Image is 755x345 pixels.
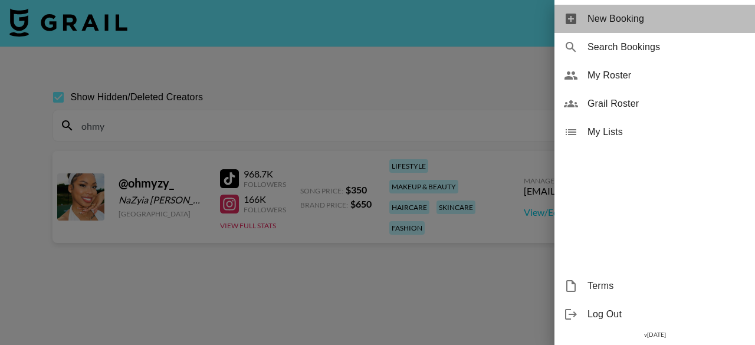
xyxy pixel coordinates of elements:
div: Search Bookings [554,33,755,61]
span: My Roster [587,68,746,83]
span: Terms [587,279,746,293]
div: My Lists [554,118,755,146]
div: Log Out [554,300,755,328]
span: My Lists [587,125,746,139]
div: v [DATE] [554,328,755,341]
span: Search Bookings [587,40,746,54]
span: Log Out [587,307,746,321]
div: Terms [554,272,755,300]
div: Grail Roster [554,90,755,118]
span: New Booking [587,12,746,26]
span: Grail Roster [587,97,746,111]
div: New Booking [554,5,755,33]
div: My Roster [554,61,755,90]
